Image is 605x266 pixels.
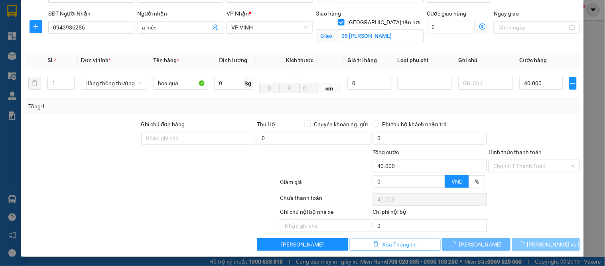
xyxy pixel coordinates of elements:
button: [PERSON_NAME] [442,238,510,251]
span: VP Nhận [227,10,249,17]
div: Giảm giá [279,178,372,192]
span: % [475,178,479,185]
input: R [280,84,300,93]
span: Tổng cước [373,149,399,155]
span: [PERSON_NAME] [459,240,502,249]
span: delete [373,241,379,248]
span: VND [451,178,463,185]
input: 0 [347,77,391,90]
img: logo [4,43,17,82]
div: Tổng: 1 [28,102,234,111]
label: Hình thức thanh toán [489,149,542,155]
span: dollar-circle [479,23,486,30]
div: Chưa thanh toán [279,194,372,207]
input: C [300,84,318,93]
label: Cước giao hàng [427,10,467,17]
span: [GEOGRAPHIC_DATA] tận nơi [345,18,424,27]
button: plus [30,20,42,33]
span: plus [570,80,576,86]
span: loading [451,241,459,247]
span: Cước hàng [520,57,547,63]
span: Tên hàng [154,57,179,63]
input: Giao tận nơi [337,29,424,42]
button: deleteXóa Thông tin [350,238,441,251]
input: VD: Bàn, Ghế [154,77,208,90]
strong: CHUYỂN PHÁT NHANH AN PHÚ QUÝ [21,6,78,32]
div: Người nhận [138,9,223,18]
input: Cước giao hàng [427,21,475,33]
span: loading [518,241,527,247]
button: [PERSON_NAME] và In [512,238,580,251]
input: Nhập ghi chú [280,219,371,232]
span: plus [30,23,42,30]
th: Ghi chú [455,53,516,68]
span: user-add [212,24,219,31]
span: cm [318,84,341,93]
span: Giao hàng [316,10,341,17]
button: plus [570,77,577,90]
div: SĐT Người Nhận [48,9,134,18]
span: Định lượng [219,57,248,63]
span: Giao [316,29,337,42]
span: VP VINH [231,22,307,33]
span: Giá trị hàng [347,57,377,63]
span: Đơn vị tính [81,57,111,63]
span: [PERSON_NAME] và In [527,240,583,249]
button: delete [28,77,41,90]
div: Ghi chú nội bộ nhà xe [280,207,371,219]
span: Xóa Thông tin [382,240,417,249]
button: [PERSON_NAME] [257,238,348,251]
input: Ghi Chú [459,77,513,90]
span: Thu Hộ [257,121,275,127]
span: Chuyển khoản ng. gửi [311,120,371,129]
input: Ngày giao [499,23,568,32]
span: Kích thước [286,57,314,63]
span: Hàng thông thường [86,77,142,89]
th: Loại phụ phí [394,53,455,68]
span: kg [244,77,252,90]
input: D [259,84,280,93]
label: Ghi chú đơn hàng [141,121,185,127]
div: Chi phí nội bộ [373,207,487,219]
label: Ngày giao [494,10,519,17]
span: SL [47,57,54,63]
span: [GEOGRAPHIC_DATA], [GEOGRAPHIC_DATA] ↔ [GEOGRAPHIC_DATA] [20,34,79,61]
input: Ghi chú đơn hàng [141,132,256,145]
span: [PERSON_NAME] [281,240,324,249]
span: Phí thu hộ khách nhận trả [379,120,450,129]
